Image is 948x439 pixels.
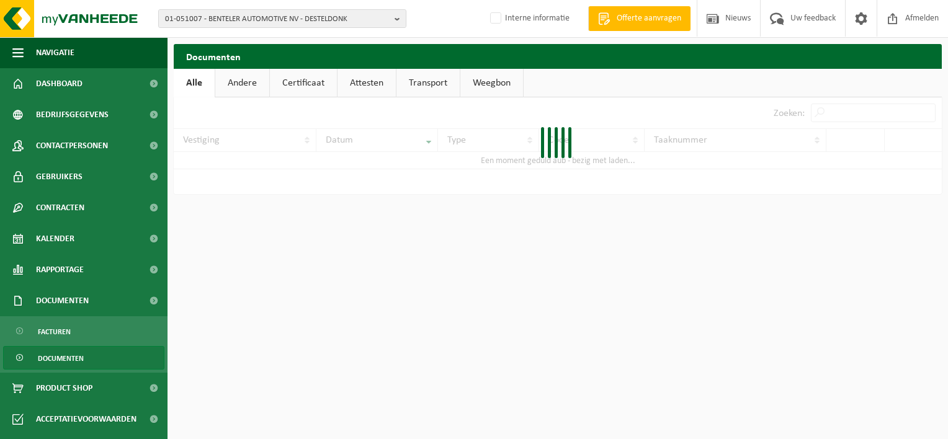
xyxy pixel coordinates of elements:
a: Documenten [3,346,164,370]
span: Dashboard [36,68,83,99]
span: Contracten [36,192,84,223]
a: Certificaat [270,69,337,97]
span: Offerte aanvragen [614,12,684,25]
span: Product Shop [36,373,92,404]
span: Rapportage [36,254,84,285]
a: Andere [215,69,269,97]
h2: Documenten [174,44,942,68]
span: Bedrijfsgegevens [36,99,109,130]
button: 01-051007 - BENTELER AUTOMOTIVE NV - DESTELDONK [158,9,406,28]
span: 01-051007 - BENTELER AUTOMOTIVE NV - DESTELDONK [165,10,390,29]
span: Acceptatievoorwaarden [36,404,136,435]
a: Attesten [338,69,396,97]
span: Facturen [38,320,71,344]
span: Contactpersonen [36,130,108,161]
a: Facturen [3,319,164,343]
a: Weegbon [460,69,523,97]
span: Kalender [36,223,74,254]
a: Alle [174,69,215,97]
a: Offerte aanvragen [588,6,691,31]
span: Gebruikers [36,161,83,192]
span: Documenten [36,285,89,316]
span: Navigatie [36,37,74,68]
label: Interne informatie [488,9,570,28]
span: Documenten [38,347,84,370]
a: Transport [396,69,460,97]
